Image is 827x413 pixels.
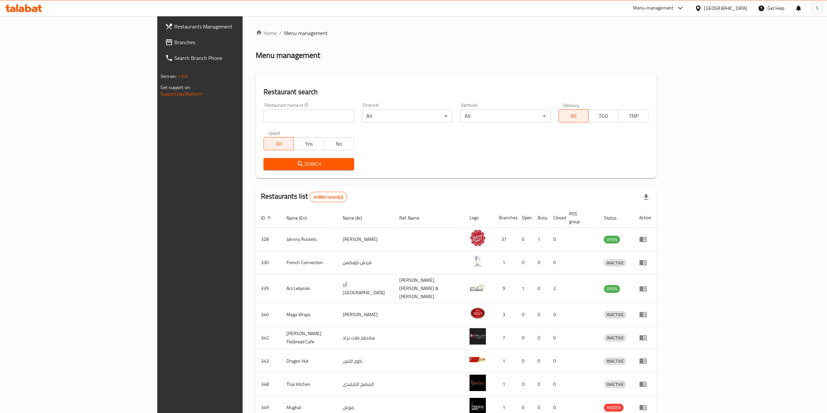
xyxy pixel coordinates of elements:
th: Busy [532,208,548,228]
th: Open [517,208,532,228]
div: [GEOGRAPHIC_DATA] [704,5,748,12]
td: سانديلاز فلات براد [337,326,394,350]
a: Search Branch Phone [160,50,295,66]
span: Menu management [284,29,328,37]
button: Yes [294,137,324,150]
td: [PERSON_NAME] [337,228,394,251]
button: TGO [588,109,619,122]
td: [PERSON_NAME] Flatbread Cafe [281,326,337,350]
div: Total records count [310,192,347,202]
span: Status [604,214,625,222]
td: 0 [548,350,564,373]
img: French Connection [470,253,486,269]
a: Support.OpsPlatform [161,90,202,98]
td: 0 [532,326,548,350]
span: Search Branch Phone [174,54,290,62]
td: 9 [494,274,517,303]
td: 1 [532,228,548,251]
div: HIDDEN [604,404,624,412]
span: HIDDEN [604,404,624,411]
div: Export file [638,189,654,205]
td: Johnny Rockets [281,228,337,251]
td: 0 [532,350,548,373]
td: 0 [548,303,564,326]
td: 0 [517,303,532,326]
h2: Restaurant search [264,87,649,97]
span: Version: [161,72,177,81]
div: Menu [639,357,651,365]
span: INACTIVE [604,259,626,267]
span: All [561,111,586,121]
th: Action [634,208,657,228]
div: All [460,110,550,123]
td: French Connection [281,251,337,274]
td: 1 [494,373,517,396]
div: OPEN [604,285,620,293]
td: 0 [517,228,532,251]
div: Menu [639,334,651,342]
td: 0 [548,326,564,350]
button: All [559,109,589,122]
td: [PERSON_NAME] [337,303,394,326]
span: Name (En) [286,214,315,222]
span: Search [269,160,349,168]
div: Menu [639,259,651,266]
span: 1.0.0 [178,72,188,81]
button: No [324,137,354,150]
div: INACTIVE [604,311,626,319]
td: 0 [517,251,532,274]
td: 3 [494,303,517,326]
td: 0 [532,251,548,274]
a: Restaurants Management [160,19,295,34]
span: 41892 record(s) [310,194,347,200]
td: Dragon Hut [281,350,337,373]
img: Dragon Hut [470,351,486,368]
th: Branches [494,208,517,228]
label: Upsell [268,131,280,135]
img: Mega Wraps [470,305,486,321]
div: Menu [639,285,651,293]
span: No [327,139,352,149]
div: Menu [639,311,651,318]
td: 7 [494,326,517,350]
td: [PERSON_NAME],[PERSON_NAME] & [PERSON_NAME] [394,274,465,303]
button: All [264,137,294,150]
span: INACTIVE [604,357,626,365]
span: OPEN [604,285,620,293]
button: TMP [618,109,649,122]
div: INACTIVE [604,381,626,388]
span: OPEN [604,236,620,243]
span: Name (Ar) [343,214,370,222]
td: 0 [548,373,564,396]
td: 0 [517,350,532,373]
th: Closed [548,208,564,228]
td: 0 [517,373,532,396]
td: 2 [548,274,564,303]
td: 1 [517,274,532,303]
td: كوخ التنين [337,350,394,373]
span: POS group [569,210,591,225]
span: Restaurants Management [174,23,290,30]
span: Yes [297,139,321,149]
td: 0 [517,326,532,350]
input: Search for restaurant name or ID.. [264,110,354,123]
div: Menu [639,404,651,411]
a: Branches [160,34,295,50]
button: Search [264,158,354,170]
div: Menu-management [633,4,674,12]
div: Menu [639,235,651,243]
span: Branches [174,38,290,46]
nav: breadcrumb [256,29,657,37]
span: Get support on: [161,83,191,92]
img: Arz Lebanon [470,279,486,296]
td: Mega Wraps [281,303,337,326]
div: INACTIVE [604,334,626,342]
div: All [362,110,452,123]
td: 0 [532,373,548,396]
img: Johnny Rockets [470,230,486,246]
td: Arz Lebanon [281,274,337,303]
td: 0 [532,274,548,303]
